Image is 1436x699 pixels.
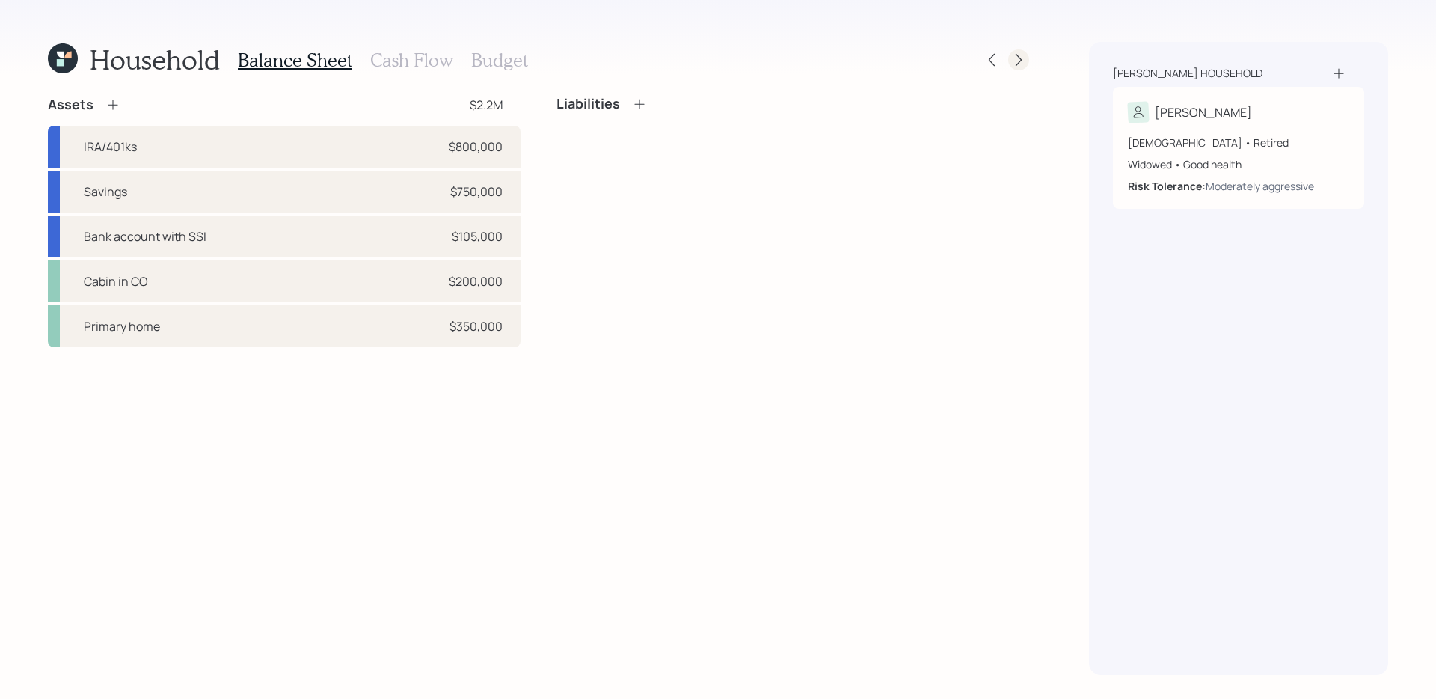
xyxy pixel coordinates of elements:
[1128,156,1349,172] div: Widowed • Good health
[84,317,160,335] div: Primary home
[1128,179,1206,193] b: Risk Tolerance:
[90,43,220,76] h1: Household
[471,49,528,71] h3: Budget
[450,183,503,201] div: $750,000
[84,183,127,201] div: Savings
[449,138,503,156] div: $800,000
[1113,66,1262,81] div: [PERSON_NAME] household
[370,49,453,71] h3: Cash Flow
[449,317,503,335] div: $350,000
[84,228,206,245] div: Bank account with SSI
[452,228,503,245] div: $105,000
[1155,103,1252,121] div: [PERSON_NAME]
[1206,178,1314,194] div: Moderately aggressive
[84,138,137,156] div: IRA/401ks
[1128,135,1349,150] div: [DEMOGRAPHIC_DATA] • Retired
[470,96,503,114] div: $2.2M
[556,96,620,112] h4: Liabilities
[238,49,352,71] h3: Balance Sheet
[449,272,503,290] div: $200,000
[84,272,148,290] div: Cabin in CO
[48,97,93,113] h4: Assets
